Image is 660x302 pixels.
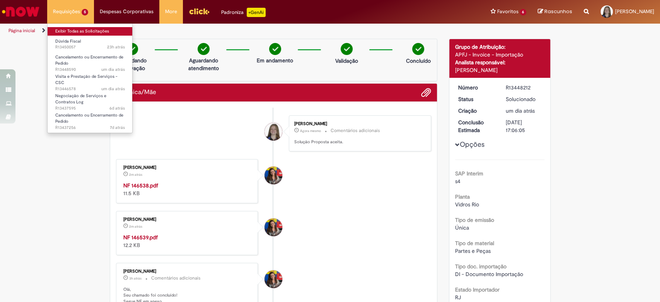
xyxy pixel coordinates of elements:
time: 27/08/2025 16:31:47 [129,224,142,229]
a: NF 146538.pdf [123,182,158,189]
div: [PERSON_NAME] [123,165,252,170]
small: Comentários adicionais [331,127,380,134]
span: Requisições [53,8,80,15]
span: Despesas Corporativas [100,8,153,15]
h2: NF Única/Mãe Histórico de tíquete [116,89,156,96]
span: um dia atrás [506,107,535,114]
span: Partes e Peças [455,247,491,254]
div: [DATE] 17:06:05 [506,118,542,134]
dt: Status [452,95,500,103]
span: um dia atrás [101,67,125,72]
a: Aberto R13446578 : Visita e Prestação de Serviços - CSC [48,72,133,89]
span: R13450057 [55,44,125,50]
button: Adicionar anexos [421,88,431,98]
span: Única [455,224,469,231]
p: Em andamento [257,57,293,64]
a: Aberto R13437256 : Cancelamento ou Encerramento de Pedido [48,111,133,128]
a: NF 146539.pdf [123,234,158,241]
b: Planta [455,193,470,200]
div: 12.2 KB [123,233,252,249]
b: Tipo de material [455,240,494,247]
img: ServiceNow [1,4,41,19]
div: APFJ - Invoice - Importação [455,51,544,58]
span: 23h atrás [107,44,125,50]
div: Solucionado [506,95,542,103]
time: 27/08/2025 13:56:50 [129,276,142,281]
time: 26/08/2025 12:56:16 [506,107,535,114]
div: 26/08/2025 12:56:16 [506,107,542,115]
b: Tipo doc. importação [455,263,507,270]
img: check-circle-green.png [341,43,353,55]
div: [PERSON_NAME] [123,217,252,222]
span: 3h atrás [129,276,142,281]
span: More [165,8,177,15]
img: click_logo_yellow_360x200.png [189,5,210,17]
span: 7d atrás [110,125,125,130]
span: Cancelamento ou Encerramento de Pedido [55,54,123,66]
span: um dia atrás [101,86,125,92]
span: Favoritos [497,8,518,15]
div: Analista responsável: [455,58,544,66]
time: 26/08/2025 08:02:07 [101,86,125,92]
a: Aberto R13448590 : Cancelamento ou Encerramento de Pedido [48,53,133,70]
p: Solução Proposta aceita. [294,139,423,145]
span: R13437256 [55,125,125,131]
span: Agora mesmo [300,129,321,133]
dt: Número [452,84,500,91]
span: Rascunhos [544,8,572,15]
p: Validação [335,57,358,65]
time: 21/08/2025 16:04:00 [110,125,125,130]
div: [PERSON_NAME] [294,122,423,126]
div: [PERSON_NAME] [123,269,252,274]
div: Grupo de Atribuição: [455,43,544,51]
time: 26/08/2025 17:43:01 [107,44,125,50]
p: Aguardando atendimento [185,57,222,72]
span: Negociação de Serviços e Contratos Log [55,93,106,105]
span: 6 [520,9,526,15]
time: 27/08/2025 16:33:34 [300,129,321,133]
span: 2m atrás [129,172,142,177]
a: Exibir Todas as Solicitações [48,27,133,36]
div: 11.5 KB [123,182,252,197]
ul: Trilhas de página [6,24,434,38]
time: 21/08/2025 16:56:53 [109,105,125,111]
ul: Requisições [47,23,133,133]
dt: Conclusão Estimada [452,118,500,134]
a: Rascunhos [538,8,572,15]
time: 26/08/2025 14:19:18 [101,67,125,72]
div: R13448212 [506,84,542,91]
div: undefined Online [264,218,282,236]
span: R13448590 [55,67,125,73]
img: check-circle-green.png [198,43,210,55]
div: [PERSON_NAME] [455,66,544,74]
b: Estado Importador [455,286,500,293]
img: check-circle-green.png [269,43,281,55]
div: Tarsila Fernanda Arroyo Gabriel [264,123,282,141]
span: Dúvida Fiscal [55,38,81,44]
a: Página inicial [9,27,35,34]
p: Concluído [406,57,430,65]
span: RJ [455,294,461,301]
span: R13437595 [55,105,125,112]
a: Aberto R13437595 : Negociação de Serviços e Contratos Log [48,92,133,108]
span: Visita e Prestação de Serviços - CSC [55,74,118,86]
div: undefined Online [264,270,282,288]
div: undefined Online [264,166,282,184]
span: 6d atrás [109,105,125,111]
b: Tipo de emissão [455,216,494,223]
small: Comentários adicionais [151,275,201,281]
span: DI - Documento Importação [455,271,523,278]
span: [PERSON_NAME] [615,8,654,15]
span: Vidros Rio [455,201,479,208]
span: R13446578 [55,86,125,92]
span: 2m atrás [129,224,142,229]
p: +GenAi [247,8,266,17]
span: 5 [82,9,88,15]
a: Aberto R13450057 : Dúvida Fiscal [48,37,133,51]
dt: Criação [452,107,500,115]
img: check-circle-green.png [412,43,424,55]
span: s4 [455,178,460,185]
div: Padroniza [221,8,266,17]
